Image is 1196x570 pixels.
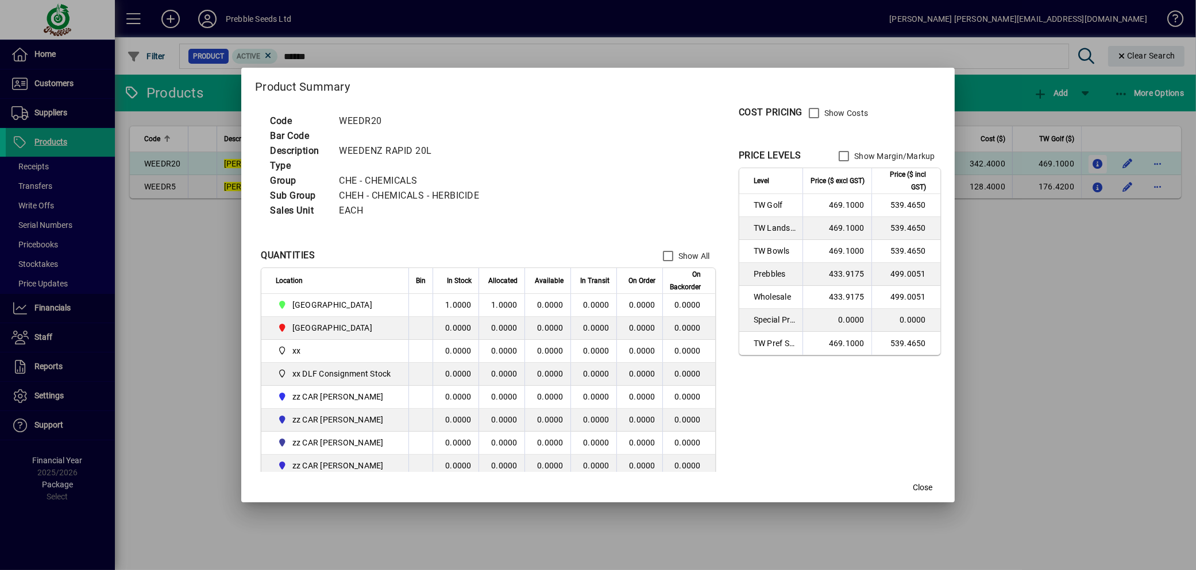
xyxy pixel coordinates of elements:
span: TW Pref Sup [754,338,796,349]
span: 0.0000 [629,438,655,447]
td: 499.0051 [871,286,940,309]
div: PRICE LEVELS [739,149,801,162]
span: TW Bowls [754,245,796,257]
span: Allocated [488,274,518,287]
span: zz CAR MATT [276,459,396,472]
span: zz CAR [PERSON_NAME] [292,414,384,425]
span: Close [913,482,932,494]
td: 469.1000 [803,217,871,240]
div: COST PRICING [739,106,803,119]
td: EACH [333,203,493,218]
td: 0.0000 [662,294,715,317]
span: 0.0000 [629,323,655,332]
span: 0.0000 [583,300,609,309]
td: 469.1000 [803,240,871,263]
td: 0.0000 [433,409,479,432]
span: Available [535,274,564,287]
td: 469.1000 [803,194,871,217]
td: 499.0051 [871,263,940,286]
td: CHE - CHEMICALS [333,173,493,188]
span: 0.0000 [583,461,609,470]
span: 0.0000 [629,415,655,424]
label: Show Costs [822,107,869,119]
td: 0.0000 [662,363,715,386]
td: 0.0000 [524,455,570,478]
span: Prebbles [754,268,796,280]
td: 433.9175 [803,263,871,286]
td: 0.0000 [479,363,524,386]
td: 539.4650 [871,217,940,240]
td: 0.0000 [871,309,940,332]
td: 0.0000 [662,432,715,455]
span: 0.0000 [583,323,609,332]
td: 0.0000 [433,432,479,455]
td: 433.9175 [803,286,871,309]
td: 0.0000 [479,455,524,478]
td: 0.0000 [479,409,524,432]
td: 0.0000 [803,309,871,332]
span: zz CAR [PERSON_NAME] [292,460,384,471]
td: Type [264,158,333,173]
span: On Backorder [670,268,701,293]
td: 0.0000 [433,340,479,363]
span: Level [754,175,769,187]
td: 469.1000 [803,332,871,355]
td: Sub Group [264,188,333,203]
span: In Transit [580,274,609,287]
button: Close [904,477,941,498]
span: PALMERSTON NORTH [276,321,396,335]
span: On Order [628,274,655,287]
span: Bin [416,274,426,287]
td: 0.0000 [524,363,570,386]
span: xx [276,344,396,358]
span: 0.0000 [629,300,655,309]
td: 0.0000 [524,294,570,317]
td: CHEH - CHEMICALS - HERBICIDE [333,188,493,203]
span: In Stock [447,274,472,287]
td: Group [264,173,333,188]
span: xx [292,345,301,356]
span: Price ($ incl GST) [879,168,926,193]
td: 0.0000 [433,455,479,478]
span: 0.0000 [583,346,609,355]
td: 0.0000 [433,386,479,409]
td: 0.0000 [479,386,524,409]
span: zz CAR CARL [276,390,396,404]
td: 0.0000 [524,317,570,340]
td: 1.0000 [479,294,524,317]
span: 0.0000 [583,415,609,424]
td: WEEDENZ RAPID 20L [333,144,493,158]
td: WEEDR20 [333,114,493,129]
span: Location [276,274,303,287]
span: [GEOGRAPHIC_DATA] [292,299,372,311]
td: 539.4650 [871,240,940,263]
span: zz CAR CRAIG B [276,413,396,426]
span: 0.0000 [629,369,655,378]
span: zz CAR [PERSON_NAME] [292,391,384,402]
td: 0.0000 [433,317,479,340]
span: xx DLF Consignment Stock [276,367,396,381]
td: 1.0000 [433,294,479,317]
span: 0.0000 [629,461,655,470]
span: 0.0000 [629,346,655,355]
label: Show All [676,250,710,262]
span: Wholesale [754,291,796,303]
span: CHRISTCHURCH [276,298,396,312]
td: Bar Code [264,129,333,144]
span: [GEOGRAPHIC_DATA] [292,322,372,334]
td: 0.0000 [524,432,570,455]
td: 0.0000 [662,409,715,432]
td: 0.0000 [479,432,524,455]
td: 0.0000 [479,317,524,340]
span: zz CAR CRAIG G [276,436,396,449]
span: TW Golf [754,199,796,211]
td: 0.0000 [524,340,570,363]
span: 0.0000 [583,438,609,447]
span: zz CAR [PERSON_NAME] [292,437,384,448]
td: 0.0000 [662,386,715,409]
span: Price ($ excl GST) [811,175,865,187]
td: 0.0000 [662,317,715,340]
span: 0.0000 [583,369,609,378]
span: TW Landscaper [754,222,796,234]
td: 0.0000 [433,363,479,386]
